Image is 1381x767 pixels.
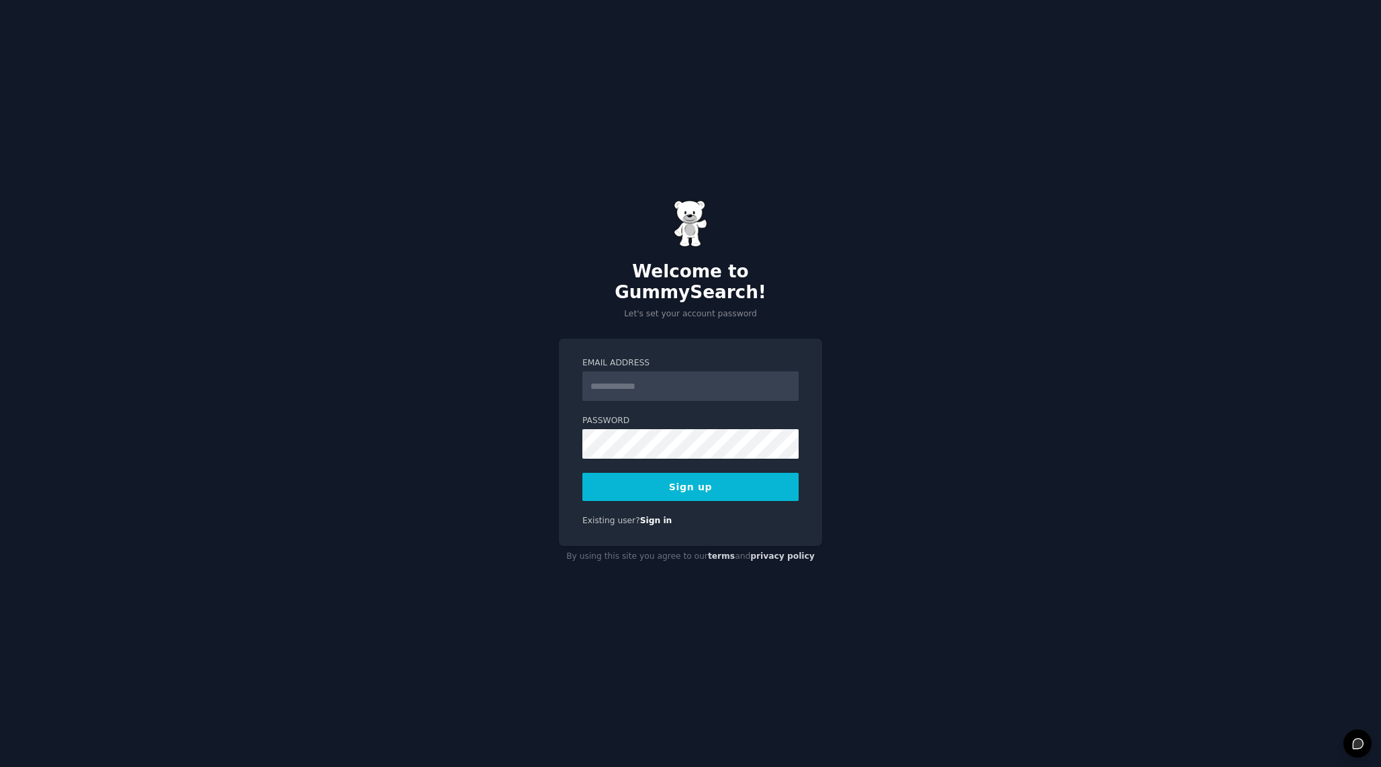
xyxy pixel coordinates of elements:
[708,551,735,561] a: terms
[559,261,822,304] h2: Welcome to GummySearch!
[582,357,799,369] label: Email Address
[750,551,815,561] a: privacy policy
[559,546,822,568] div: By using this site you agree to our and
[559,308,822,320] p: Let's set your account password
[674,200,707,247] img: Gummy Bear
[640,516,672,525] a: Sign in
[582,415,799,427] label: Password
[582,473,799,501] button: Sign up
[582,516,640,525] span: Existing user?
